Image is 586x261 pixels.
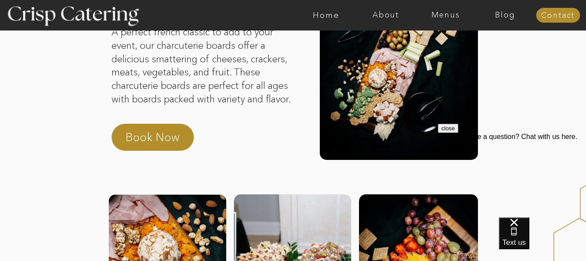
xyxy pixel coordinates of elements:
[356,11,416,20] a: About
[475,11,535,20] a: Blog
[499,217,586,261] iframe: podium webchat widget bubble
[438,124,586,228] iframe: podium webchat widget prompt
[536,11,580,20] a: Contact
[125,129,202,150] a: Book Now
[112,26,295,116] p: A perfect french classic to add to your event, our charcuterie boards offer a delicious smatterin...
[416,11,475,20] a: Menus
[296,11,356,20] a: Home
